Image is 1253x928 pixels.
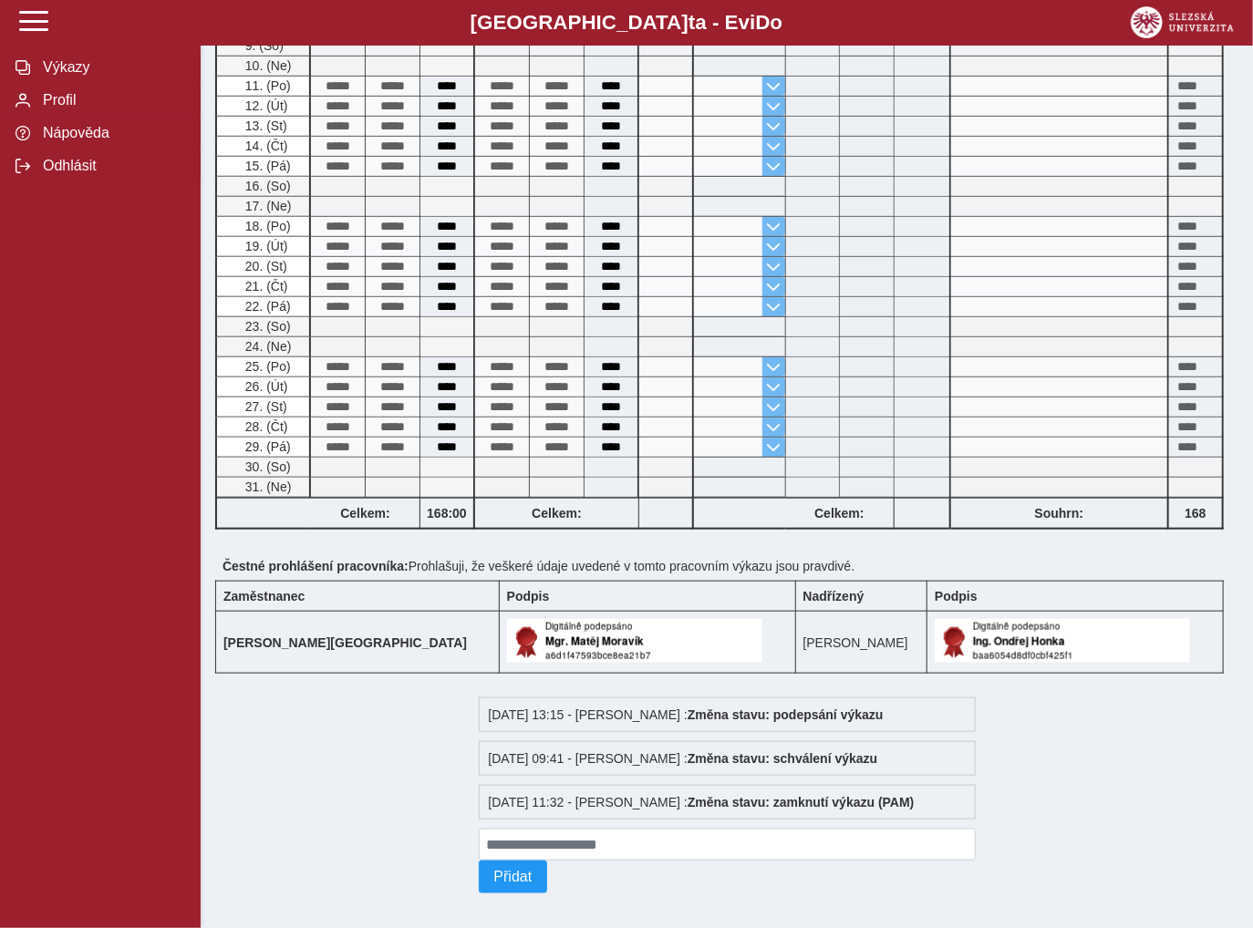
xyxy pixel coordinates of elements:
b: Nadřízený [803,589,865,603]
span: Výkazy [37,59,185,76]
span: 24. (Ne) [242,339,292,354]
span: 31. (Ne) [242,479,292,494]
span: t [689,11,695,34]
span: Odhlásit [37,158,185,174]
button: Přidat [479,861,548,893]
div: [DATE] 11:32 - [PERSON_NAME] : [479,785,976,820]
div: [DATE] 09:41 - [PERSON_NAME] : [479,741,976,776]
div: [DATE] 13:15 - [PERSON_NAME] : [479,697,976,732]
span: 10. (Ne) [242,58,292,73]
b: Změna stavu: schválení výkazu [688,751,878,766]
span: 19. (Út) [242,239,288,253]
b: Souhrn: [1035,506,1084,521]
span: 30. (So) [242,459,291,474]
span: D [755,11,770,34]
span: 9. (So) [242,38,284,53]
span: 25. (Po) [242,359,291,374]
b: Čestné prohlášení pracovníka: [223,559,409,573]
b: Celkem: [785,506,894,521]
b: Podpis [935,589,978,603]
span: 17. (Ne) [242,199,292,213]
b: Zaměstnanec [223,589,305,603]
span: 23. (So) [242,319,291,334]
span: o [771,11,783,34]
span: 11. (Po) [242,78,291,93]
img: Digitálně podepsáno uživatelem [935,619,1190,663]
b: Celkem: [311,506,419,521]
span: 16. (So) [242,179,291,193]
span: 20. (St) [242,259,287,273]
b: Podpis [507,589,550,603]
b: Změna stavu: zamknutí výkazu (PAM) [688,795,915,809]
span: 29. (Pá) [242,439,291,454]
div: Prohlašuji, že veškeré údaje uvedené v tomto pracovním výkazu jsou pravdivé. [215,552,1238,581]
span: 27. (St) [242,399,287,414]
span: 12. (Út) [242,98,288,113]
span: 13. (St) [242,119,287,133]
b: [PERSON_NAME][GEOGRAPHIC_DATA] [223,635,467,650]
span: 15. (Pá) [242,159,291,173]
span: Profil [37,92,185,108]
span: 22. (Pá) [242,299,291,314]
img: Digitálně podepsáno uživatelem [507,619,762,663]
b: 168 [1169,506,1222,521]
span: 28. (Čt) [242,419,288,434]
span: 21. (Čt) [242,279,288,294]
span: 18. (Po) [242,219,291,233]
span: Přidat [494,869,533,885]
b: [GEOGRAPHIC_DATA] a - Evi [55,11,1198,35]
span: Nápověda [37,125,185,141]
b: 168:00 [420,506,473,521]
span: 26. (Út) [242,379,288,394]
img: logo_web_su.png [1131,6,1234,38]
span: 14. (Čt) [242,139,288,153]
td: [PERSON_NAME] [795,612,927,674]
b: Celkem: [475,506,638,521]
b: Změna stavu: podepsání výkazu [688,707,884,722]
